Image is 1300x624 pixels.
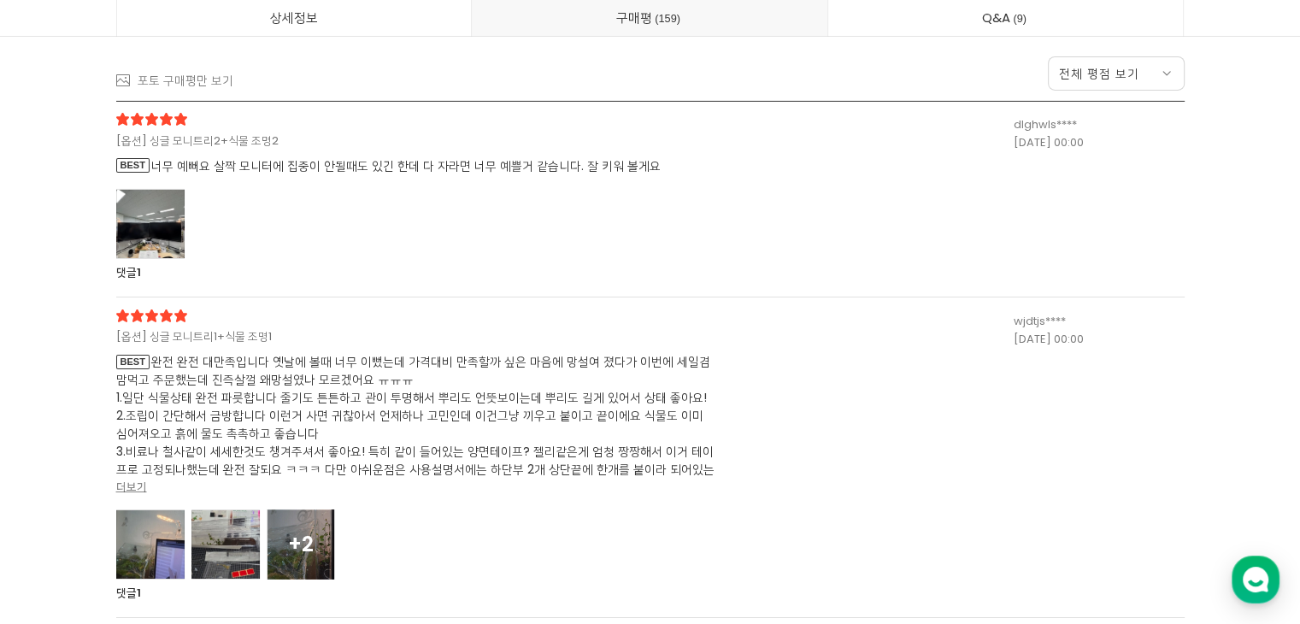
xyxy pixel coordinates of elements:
[138,71,233,90] div: 포토 구매평만 보기
[1014,331,1185,349] div: [DATE] 00:00
[137,264,141,280] span: 1
[116,585,137,601] strong: 댓글
[116,71,233,90] a: 포토 구매평만 보기
[221,482,328,525] a: 설정
[116,328,672,346] span: [옵션] 싱글 모니트리1+식물 조명1
[1048,56,1185,91] a: 전체 평점 보기
[1059,65,1139,82] span: 전체 평점 보기
[5,482,113,525] a: 홈
[1014,134,1185,152] div: [DATE] 00:00
[288,530,314,558] strong: +2
[116,264,137,280] strong: 댓글
[116,355,150,369] span: BEST
[116,132,672,150] span: [옵션] 싱글 모니트리2+식물 조명2
[116,158,150,173] span: BEST
[113,482,221,525] a: 대화
[116,353,715,479] span: 완전 완전 대만족입니다 옛날에 볼때 너무 이뻤는데 가격대비 만족할까 싶은 마음에 망설여 졌다가 이번에 세일겸 맘먹고 주문했는데 진즉살껄 왜망설였나 모르겠어요 ㅠㅠㅠ 1.일단 ...
[652,9,683,27] span: 159
[54,508,64,521] span: 홈
[116,157,715,175] span: 너무 예뻐요 살짝 모니터에 집중이 안될때도 있긴 한데 다 자라면 너무 예쁠거 같습니다. 잘 키워 볼게요
[116,479,147,495] strong: 더보기
[156,509,177,522] span: 대화
[264,508,285,521] span: 설정
[1010,9,1029,27] span: 9
[137,585,141,601] span: 1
